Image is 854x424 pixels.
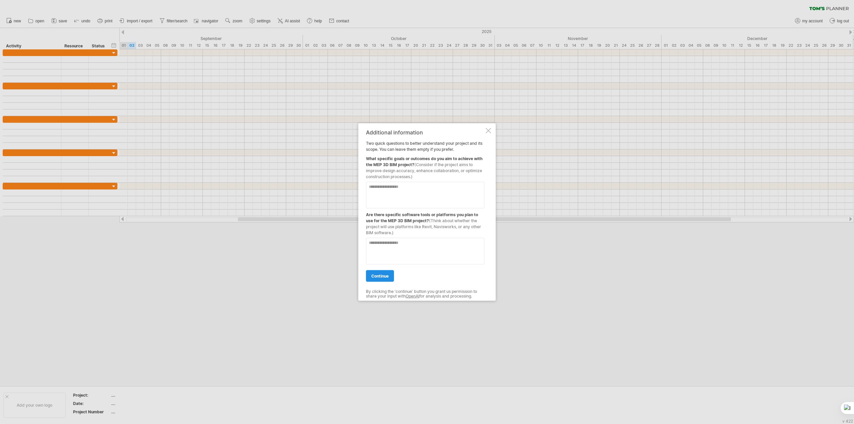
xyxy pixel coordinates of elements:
[366,208,484,236] div: Are there specific software tools or platforms you plan to use for the MEP 3D BIM project?
[366,270,394,282] a: continue
[366,162,482,179] span: (Consider if the project aims to improve design accuracy, enhance collaboration, or optimize cons...
[366,218,481,235] span: (Think about whether the project will use platforms like Revit, Navisworks, or any other BIM soft...
[371,273,389,278] span: continue
[366,129,484,135] div: Additional information
[366,289,484,299] div: By clicking the 'continue' button you grant us permission to share your input with for analysis a...
[406,294,419,299] a: OpenAI
[366,129,484,295] div: Two quick questions to better understand your project and its scope. You can leave them empty if ...
[366,152,484,179] div: What specific goals or outcomes do you aim to achieve with the MEP 3D BIM project?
